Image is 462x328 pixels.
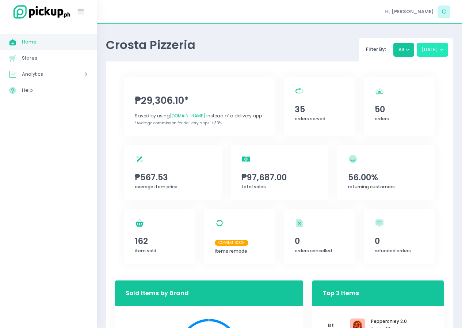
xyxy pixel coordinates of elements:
span: returning customers [348,184,395,190]
a: 56.00%returning customers [337,145,435,200]
a: ₱97,687.00total sales [231,145,328,200]
span: refunded orders [375,248,411,254]
span: total sales [241,184,266,190]
span: *Average commission for delivery apps is 30% [135,120,222,126]
span: Stores [22,53,88,63]
span: orders [375,116,389,122]
span: C [438,5,450,18]
a: 0orders cancelled [284,209,355,264]
span: ₱97,687.00 [241,171,317,184]
span: Pepperonley 2.0 [371,318,407,325]
span: [PERSON_NAME] [392,8,434,15]
a: 50orders [364,77,435,136]
a: 35orders served [284,77,355,136]
span: Home [22,37,88,47]
span: Help [22,86,88,95]
img: logo [9,4,71,20]
span: 162 [135,235,184,247]
span: 0 [295,235,344,247]
h3: Top 3 Items [323,283,359,304]
div: Saved by using instead of a delivery app [135,113,264,119]
span: Coming Soon [215,240,248,246]
span: 50 [375,103,424,116]
a: 162item sold [124,209,195,264]
a: 0refunded orders [364,209,435,264]
span: Filter By: [364,46,389,53]
span: [DOMAIN_NAME] [170,113,205,119]
button: All [393,43,415,57]
span: Hi, [385,8,390,15]
span: 35 [295,103,344,116]
a: ₱567.53average item price [124,145,222,200]
span: average item price [135,184,177,190]
span: item sold [135,248,156,254]
span: 56.00% [348,171,424,184]
span: ₱567.53 [135,171,211,184]
span: orders cancelled [295,248,332,254]
span: Crosta Pizzeria [106,37,195,53]
button: [DATE] [417,43,448,57]
span: 0 [375,235,424,247]
span: orders served [295,116,325,122]
span: items remade [215,248,247,254]
span: ₱29,306.10* [135,94,264,108]
h3: Sold Items by Brand [126,289,189,298]
span: Analytics [22,69,64,79]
